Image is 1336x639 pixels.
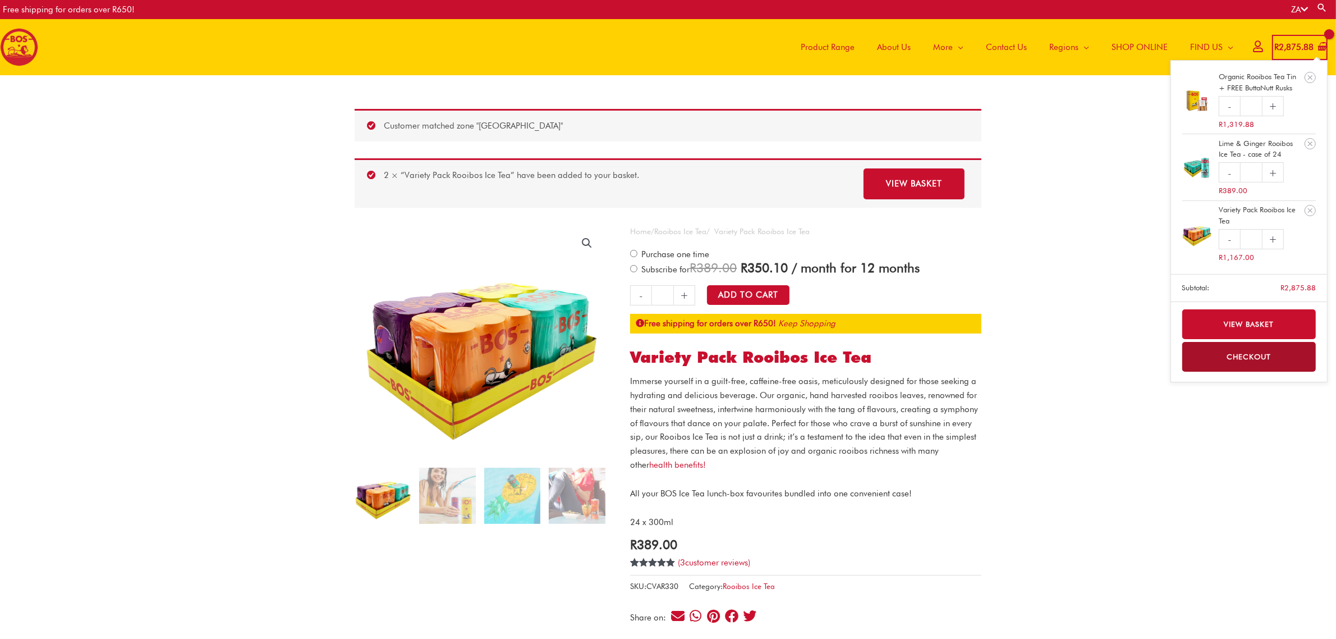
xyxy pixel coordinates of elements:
h1: Variety Pack Rooibos Ice Tea [630,348,981,367]
span: More [933,30,953,64]
div: Share on whatsapp [688,608,704,623]
a: Regions [1038,19,1100,75]
input: Product quantity [1240,162,1262,182]
a: View full-screen image gallery [577,233,597,253]
span: 3 [680,558,685,568]
bdi: 389.00 [630,537,677,552]
a: View basket [864,168,965,199]
a: - [1219,96,1240,116]
a: Organic Rooibos Tea Tin + FREE ButtaNutt Rusks [1219,71,1301,93]
a: - [630,285,651,305]
span: 3 [630,558,635,579]
img: Variety Pack Rooibos Ice Tea - Image 3 [484,468,540,524]
p: Immerse yourself in a guilt-free, caffeine-free oasis, meticulously designed for those seeking a ... [630,375,981,472]
input: Product quantity [1240,96,1262,116]
img: Variety Pack Rooibos Ice Tea [355,468,411,524]
a: Product Range [789,19,866,75]
span: Category: [689,579,775,594]
a: Lime & Ginger Rooibos Ice Tea - case of 24 [1219,138,1301,160]
a: ZA [1291,4,1308,15]
span: 350.10 [741,260,788,275]
nav: Site Navigation [781,19,1245,75]
span: R [1219,253,1223,262]
span: SHOP ONLINE [1112,30,1168,64]
a: Remove Variety Pack Rooibos Ice Tea from cart [1305,205,1316,216]
bdi: 2,875.88 [1280,283,1316,292]
img: LEMON-BERRY-2 [419,468,475,524]
a: Contact Us [975,19,1038,75]
a: View Shopping Cart, 16 items [1272,35,1328,60]
div: 2 × “Variety Pack Rooibos Ice Tea” have been added to your basket. [355,158,981,208]
input: Purchase one time [630,250,637,257]
a: health benefits! [649,460,706,470]
a: - [1219,229,1240,249]
bdi: 2,875.88 [1274,42,1314,52]
a: Rooibos Ice Tea [723,582,775,591]
span: R [1274,42,1279,52]
bdi: 1,319.88 [1219,120,1254,129]
span: Product Range [801,30,855,64]
input: Product quantity [651,285,673,305]
span: Purchase one time [640,249,709,259]
span: 389.00 [690,260,737,275]
bdi: 389.00 [1219,186,1247,195]
a: (3customer reviews) [678,558,750,568]
span: R [690,260,696,275]
span: R [1280,283,1284,292]
a: Search button [1316,2,1328,13]
button: Add to Cart [707,285,789,305]
span: CVAR330 [646,582,678,591]
a: About Us [866,19,922,75]
a: + [674,285,695,305]
div: Customer matched zone "[GEOGRAPHIC_DATA]" [355,109,981,142]
a: - [1219,162,1240,182]
a: SHOP ONLINE [1100,19,1179,75]
a: Checkout [1182,342,1316,372]
span: Regions [1049,30,1078,64]
nav: Breadcrumb [630,225,981,239]
p: All your BOS Ice Tea lunch-box favourites bundled into one convenient case! [630,487,981,501]
a: Rooibos Ice Tea [654,227,706,236]
span: / month for 12 months [792,260,920,275]
input: Product quantity [1240,229,1262,249]
img: Lime & Ginger Rooibos Ice Tea - case of 24 [1182,153,1212,182]
strong: Subtotal: [1182,282,1236,294]
span: R [741,260,747,275]
a: Remove Lime & Ginger Rooibos Ice Tea - case of 24 from cart [1305,138,1316,149]
span: R [1219,186,1223,195]
span: R [630,537,637,552]
a: View basket [1182,309,1316,339]
a: Keep Shopping [778,318,835,328]
img: DSC_0360-2 [549,468,605,524]
span: Rated out of 5 based on customer ratings [630,558,676,605]
a: + [1262,96,1284,116]
img: Variety Pack Rooibos Ice Tea [1182,219,1212,249]
a: + [1262,162,1284,182]
input: Subscribe for / month for 12 months [630,265,637,272]
p: 24 x 300ml [630,515,981,530]
span: FIND US [1190,30,1223,64]
span: Contact Us [986,30,1027,64]
span: About Us [877,30,911,64]
strong: Free shipping for orders over R650! [636,318,776,328]
div: Share on twitter [742,608,757,623]
div: Share on: [630,614,670,622]
div: Share on email [671,608,686,623]
a: More [922,19,975,75]
div: Share on facebook [724,608,740,623]
bdi: 1,167.00 [1219,253,1254,262]
a: Home [630,227,651,236]
a: Variety Pack Rooibos Ice Tea [1219,204,1301,226]
div: Share on pinterest [706,608,722,623]
a: Remove Organic Rooibos Tea Tin + FREE ButtaNutt Rusks from cart [1305,72,1316,83]
img: organic rooibos tea tin [1182,86,1212,116]
a: + [1262,229,1284,249]
span: R [1219,120,1223,129]
span: Subscribe for [640,264,920,275]
span: SKU: [630,579,678,594]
